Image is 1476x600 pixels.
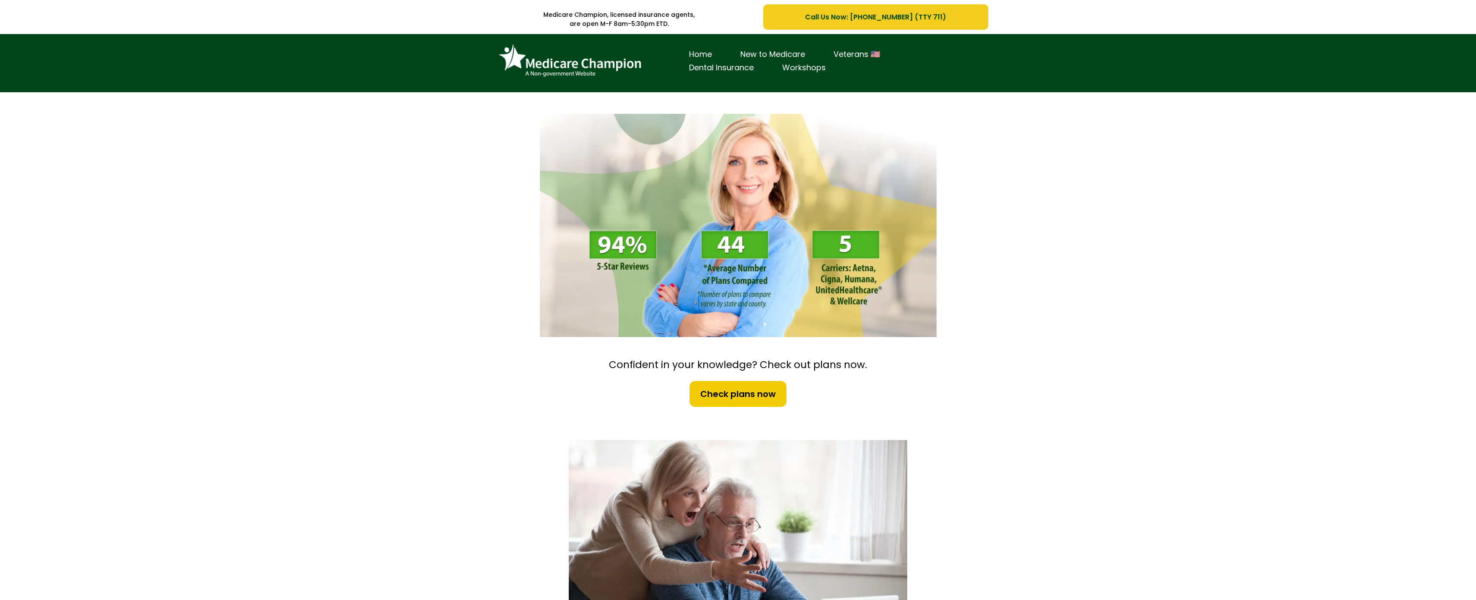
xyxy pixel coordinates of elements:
[805,12,946,22] span: Call Us Now: [PHONE_NUMBER] (TTY 711)
[689,380,787,408] a: Check plans now
[488,19,751,28] p: are open M-F 8am-5:30pm ETD.
[488,10,751,19] p: Medicare Champion, licensed insurance agents,
[763,4,988,30] a: Call Us Now: 1-833-823-1990 (TTY 711)
[819,48,894,61] a: Veterans 🇺🇸
[675,48,726,61] a: Home
[700,387,776,400] span: Check plans now
[536,359,941,372] h2: Confident in your knowledge? Check out plans now.
[768,61,840,75] a: Workshops
[495,41,646,81] img: Brand Logo
[675,61,768,75] a: Dental Insurance
[726,48,819,61] a: New to Medicare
